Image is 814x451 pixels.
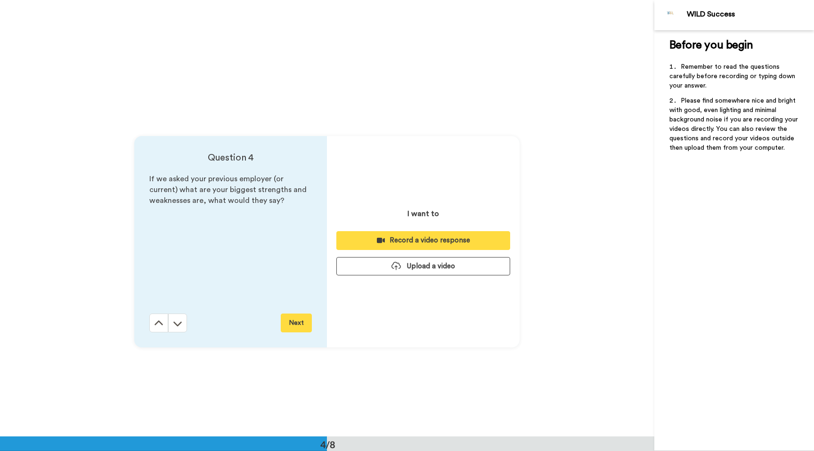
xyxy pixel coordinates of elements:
span: Before you begin [669,40,753,51]
span: Remember to read the questions carefully before recording or typing down your answer. [669,64,797,89]
p: I want to [407,208,439,219]
h4: Question 4 [149,151,312,164]
div: WILD Success [687,10,814,19]
span: If we asked your previous employer (or current) what are your biggest strengths and weaknesses ar... [149,175,309,204]
img: Profile Image [659,4,682,26]
button: Upload a video [336,257,510,275]
div: 4/8 [305,438,350,451]
button: Record a video response [336,231,510,250]
span: Please find somewhere nice and bright with good, even lighting and minimal background noise if yo... [669,97,800,151]
button: Next [281,314,312,332]
div: Record a video response [344,235,503,245]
